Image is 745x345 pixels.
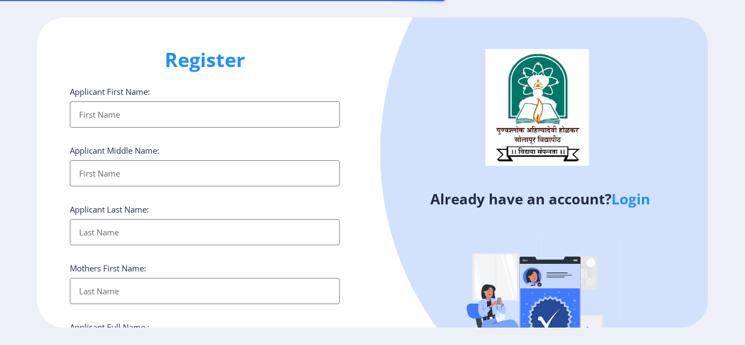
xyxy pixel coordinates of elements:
[70,160,340,186] input: First Name
[381,190,700,208] h4: Already have an account?
[70,145,159,156] label: Applicant Middle Name:
[485,49,589,166] img: logo
[611,189,650,209] a: Login
[70,47,340,73] h1: Register
[70,322,149,343] label: Applicant Full Name : (As on marksheet)
[70,278,340,304] input: Last Name
[70,219,340,245] input: Last Name
[70,101,340,128] input: First Name
[70,86,150,97] label: Applicant First Name:
[70,204,149,215] label: Applicant Last Name:
[70,263,146,274] label: Mothers First Name:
